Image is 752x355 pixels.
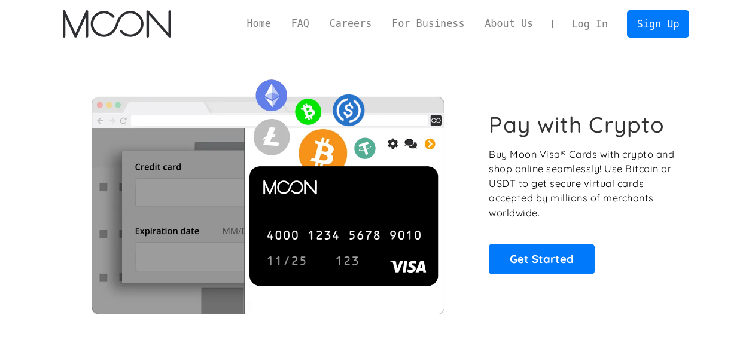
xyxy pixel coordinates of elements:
h1: Pay with Crypto [489,111,665,138]
a: Home [237,16,281,31]
a: Log In [562,11,618,37]
img: Moon Cards let you spend your crypto anywhere Visa is accepted. [63,71,473,314]
p: Buy Moon Visa® Cards with crypto and shop online seamlessly! Use Bitcoin or USDT to get secure vi... [489,147,676,221]
img: Moon Logo [63,10,171,38]
a: Get Started [489,244,595,274]
a: FAQ [281,16,319,31]
a: home [63,10,171,38]
a: Sign Up [627,10,689,37]
a: Careers [319,16,382,31]
a: About Us [474,16,543,31]
a: For Business [382,16,474,31]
